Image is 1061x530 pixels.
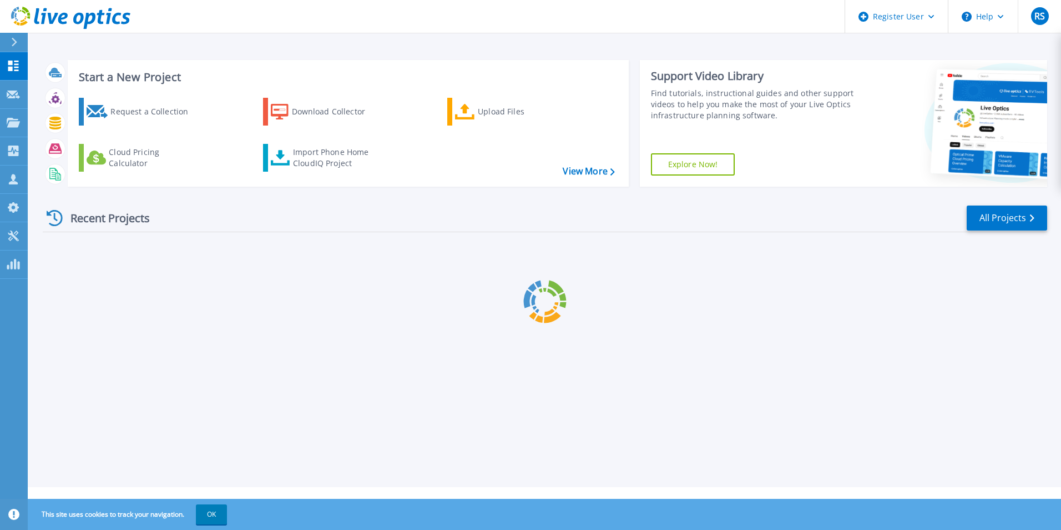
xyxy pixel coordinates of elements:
[79,144,203,172] a: Cloud Pricing Calculator
[109,147,198,169] div: Cloud Pricing Calculator
[196,504,227,524] button: OK
[967,206,1047,231] a: All Projects
[293,147,380,169] div: Import Phone Home CloudIQ Project
[43,204,165,232] div: Recent Projects
[478,101,567,123] div: Upload Files
[292,101,381,123] div: Download Collector
[447,98,571,126] a: Upload Files
[1034,12,1045,21] span: RS
[79,71,614,83] h3: Start a New Project
[651,69,858,83] div: Support Video Library
[110,101,199,123] div: Request a Collection
[31,504,227,524] span: This site uses cookies to track your navigation.
[263,98,387,126] a: Download Collector
[79,98,203,126] a: Request a Collection
[651,153,735,176] a: Explore Now!
[563,166,614,177] a: View More
[651,88,858,121] div: Find tutorials, instructional guides and other support videos to help you make the most of your L...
